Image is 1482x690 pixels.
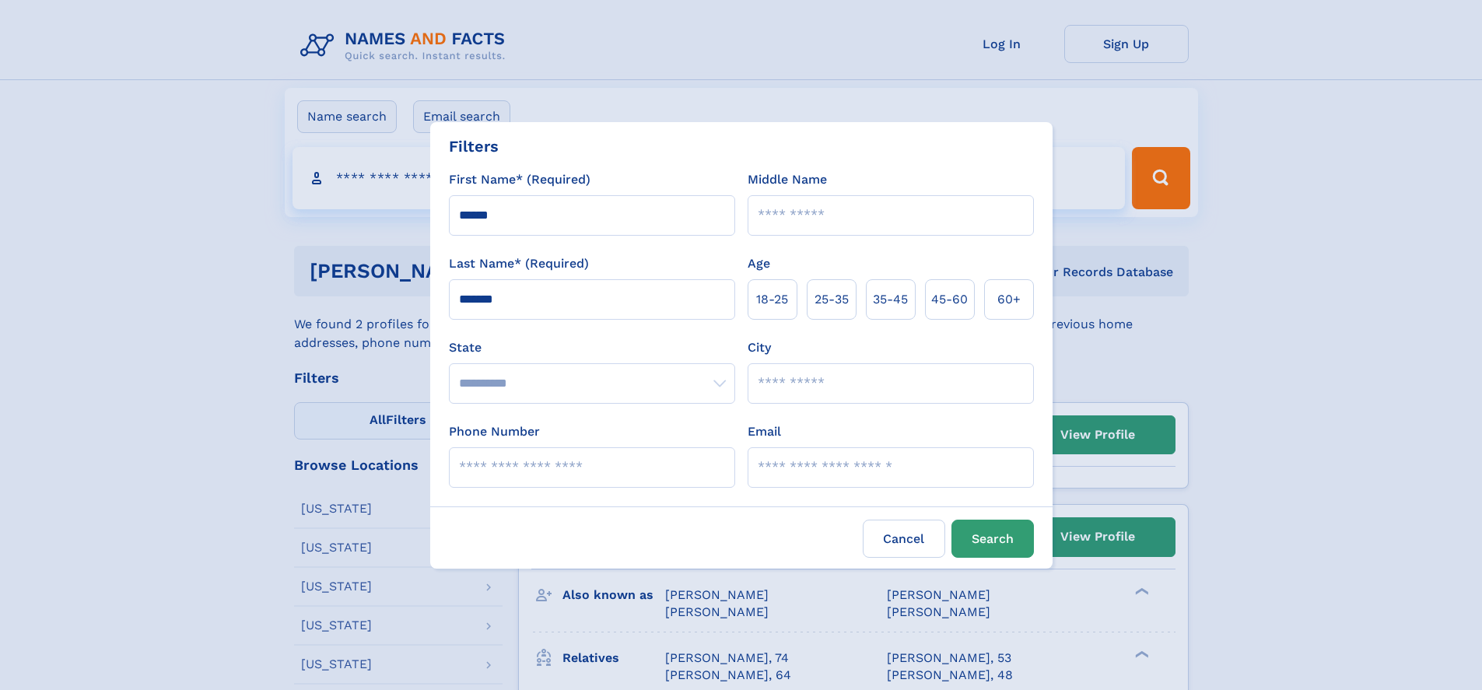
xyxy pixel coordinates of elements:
label: City [748,338,771,357]
span: 35‑45 [873,290,908,309]
span: 60+ [997,290,1021,309]
label: Cancel [863,520,945,558]
label: Email [748,422,781,441]
label: First Name* (Required) [449,170,590,189]
button: Search [951,520,1034,558]
span: 25‑35 [815,290,849,309]
label: Age [748,254,770,273]
span: 18‑25 [756,290,788,309]
label: State [449,338,735,357]
label: Last Name* (Required) [449,254,589,273]
div: Filters [449,135,499,158]
label: Phone Number [449,422,540,441]
label: Middle Name [748,170,827,189]
span: 45‑60 [931,290,968,309]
